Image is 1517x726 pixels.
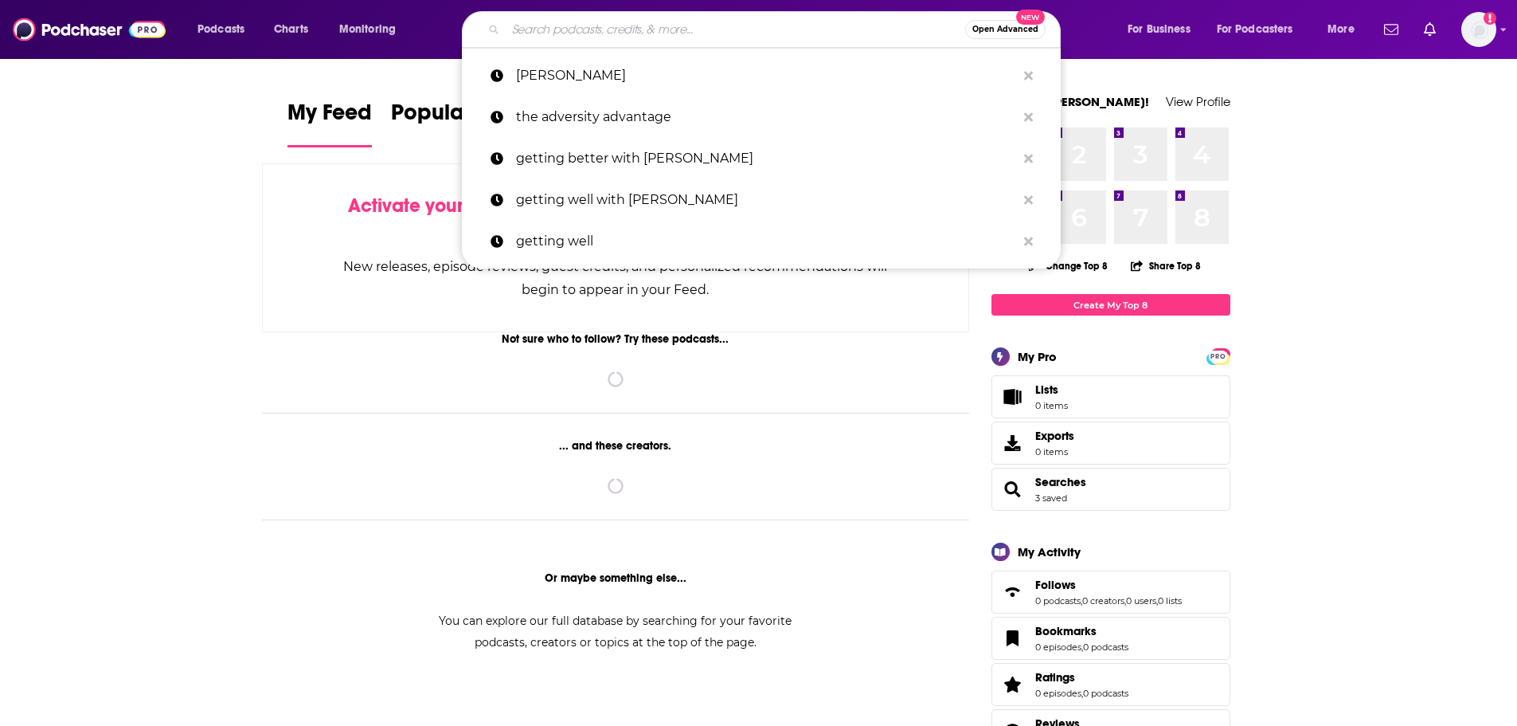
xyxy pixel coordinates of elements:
[477,11,1076,48] div: Search podcasts, credits, & more...
[997,673,1029,696] a: Ratings
[328,17,416,42] button: open menu
[1035,383,1058,397] span: Lists
[1130,250,1202,281] button: Share Top 8
[991,294,1230,316] a: Create My Top 8
[1035,578,1076,592] span: Follows
[1316,17,1374,42] button: open menu
[1035,446,1074,457] span: 0 items
[997,627,1029,649] a: Bookmarks
[462,55,1061,96] a: [PERSON_NAME]
[1126,595,1156,606] a: 0 users
[991,375,1230,418] a: Lists
[1484,12,1496,25] svg: Add a profile image
[262,332,970,346] div: Not sure who to follow? Try these podcasts...
[516,96,1016,138] p: the adversity advantage
[1327,18,1355,41] span: More
[420,610,811,653] div: You can explore our full database by searching for your favorite podcasts, creators or topics at ...
[1018,349,1057,364] div: My Pro
[342,255,889,301] div: New releases, episode reviews, guest credits, and personalized recommendations will begin to appe...
[1128,18,1191,41] span: For Business
[965,20,1046,39] button: Open AdvancedNew
[1081,642,1083,653] span: ,
[1206,17,1316,42] button: open menu
[991,617,1230,660] span: Bookmarks
[287,99,372,135] span: My Feed
[1035,642,1081,653] a: 0 episodes
[391,99,526,135] span: Popular Feed
[1081,595,1082,606] span: ,
[1035,624,1097,638] span: Bookmarks
[1019,256,1118,276] button: Change Top 8
[462,138,1061,179] a: getting better with [PERSON_NAME]
[997,478,1029,500] a: Searches
[1035,670,1128,685] a: Ratings
[1035,688,1081,699] a: 0 episodes
[1035,400,1068,411] span: 0 items
[1461,12,1496,47] img: User Profile
[1166,94,1230,109] a: View Profile
[516,221,1016,262] p: getting well
[516,179,1016,221] p: getting well with jonathan van ness
[1018,544,1081,559] div: My Activity
[1035,595,1081,606] a: 0 podcasts
[1081,688,1083,699] span: ,
[506,17,965,42] input: Search podcasts, credits, & more...
[1083,642,1128,653] a: 0 podcasts
[516,138,1016,179] p: getting better with jonathan van ness
[197,18,244,41] span: Podcasts
[262,439,970,453] div: ... and these creators.
[1217,18,1293,41] span: For Podcasters
[348,194,511,218] span: Activate your Feed
[1378,16,1405,43] a: Show notifications dropdown
[1158,595,1182,606] a: 0 lists
[1124,595,1126,606] span: ,
[186,17,265,42] button: open menu
[264,17,318,42] a: Charts
[1035,670,1075,685] span: Ratings
[462,221,1061,262] a: getting well
[516,55,1016,96] p: joe rogan
[997,432,1029,454] span: Exports
[1035,429,1074,443] span: Exports
[991,663,1230,706] span: Ratings
[1209,350,1228,362] a: PRO
[1035,383,1068,397] span: Lists
[1461,12,1496,47] span: Logged in as abasu
[991,94,1149,109] a: Welcome [PERSON_NAME]!
[1035,493,1067,504] a: 3 saved
[1156,595,1158,606] span: ,
[1083,688,1128,699] a: 0 podcasts
[342,194,889,241] div: by following Podcasts, Creators, Lists, and other Users!
[287,99,372,147] a: My Feed
[1035,475,1086,489] a: Searches
[997,581,1029,603] a: Follows
[1461,12,1496,47] button: Show profile menu
[462,179,1061,221] a: getting well with [PERSON_NAME]
[13,14,166,45] img: Podchaser - Follow, Share and Rate Podcasts
[274,18,308,41] span: Charts
[991,468,1230,511] span: Searches
[1116,17,1210,42] button: open menu
[339,18,396,41] span: Monitoring
[972,26,1038,33] span: Open Advanced
[462,96,1061,138] a: the adversity advantage
[991,422,1230,465] a: Exports
[1417,16,1442,43] a: Show notifications dropdown
[1035,624,1128,638] a: Bookmarks
[1082,595,1124,606] a: 0 creators
[997,386,1029,408] span: Lists
[391,99,526,147] a: Popular Feed
[991,571,1230,614] span: Follows
[1035,578,1182,592] a: Follows
[262,571,970,585] div: Or maybe something else...
[1016,10,1045,25] span: New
